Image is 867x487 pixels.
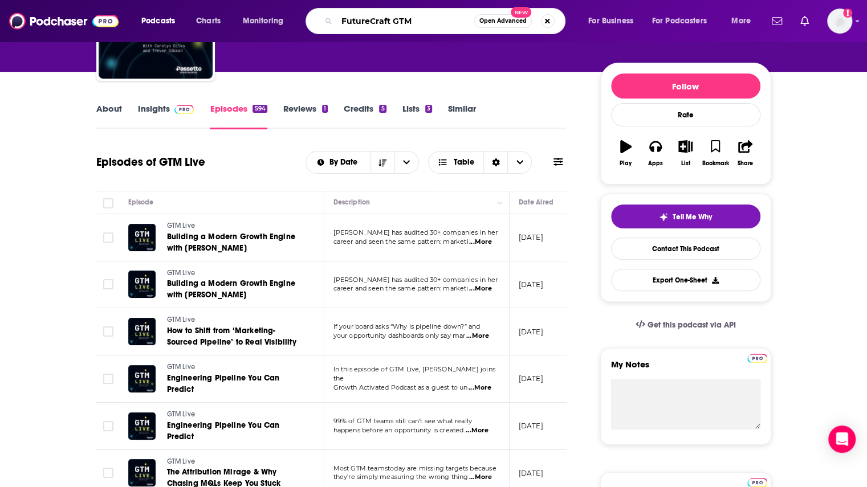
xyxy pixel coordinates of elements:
[167,420,280,441] span: Engineering Pipeline You Can Predict
[425,105,432,113] div: 3
[167,420,304,443] a: Engineering Pipeline You Can Predict
[138,103,194,129] a: InsightsPodchaser Pro
[167,268,304,279] a: GTM Live
[747,478,767,487] img: Podchaser Pro
[133,12,190,30] button: open menu
[103,232,113,243] span: Toggle select row
[141,13,175,29] span: Podcasts
[580,12,648,30] button: open menu
[167,373,280,394] span: Engineering Pipeline You Can Predict
[96,155,205,169] h1: Episodes of GTM Live
[167,325,304,348] a: How to Shift from ‘Marketing-Sourced Pipeline’ to Real Visibility
[611,204,760,228] button: tell me why sparkleTell Me Why
[747,352,767,363] a: Pro website
[333,464,496,472] span: Most GTM teamstoday are missing targets because
[167,315,304,325] a: GTM Live
[103,421,113,431] span: Toggle select row
[827,9,852,34] span: Logged in as cmand-s
[9,10,119,32] img: Podchaser - Follow, Share and Rate Podcasts
[128,195,154,209] div: Episode
[167,222,195,230] span: GTM Live
[344,103,386,129] a: Credits5
[827,9,852,34] img: User Profile
[103,279,113,289] span: Toggle select row
[379,105,386,113] div: 5
[210,103,267,129] a: Episodes594
[316,8,576,34] div: Search podcasts, credits, & more...
[493,196,507,210] button: Column Actions
[611,103,760,126] div: Rate
[519,232,543,242] p: [DATE]
[611,359,760,379] label: My Notes
[167,457,195,465] span: GTM Live
[483,152,507,173] div: Sort Direction
[371,152,394,173] button: Sort Direction
[731,13,751,29] span: More
[196,13,221,29] span: Charts
[329,158,361,166] span: By Date
[167,316,195,324] span: GTM Live
[167,221,304,231] a: GTM Live
[333,417,473,425] span: 99% of GTM teams still can’t see what really
[306,151,419,174] h2: Choose List sort
[333,473,469,481] span: they're simply measuring the wrong thing
[333,276,498,284] span: [PERSON_NAME] has audited 30+ companies in her
[645,12,723,30] button: open menu
[333,365,495,382] span: In this episode of GTM Live, [PERSON_NAME] joins the
[322,105,328,113] div: 1
[647,320,735,330] span: Get this podcast via API
[167,326,296,347] span: How to Shift from ‘Marketing-Sourced Pipeline’ to Real Visibility
[681,160,690,167] div: List
[747,354,767,363] img: Podchaser Pro
[611,238,760,260] a: Contact This Podcast
[652,13,707,29] span: For Podcasters
[670,133,700,174] button: List
[306,158,371,166] button: open menu
[702,160,728,167] div: Bookmark
[730,133,760,174] button: Share
[466,426,489,435] span: ...More
[723,12,765,30] button: open menu
[673,212,712,222] span: Tell Me Why
[701,133,730,174] button: Bookmark
[519,421,543,431] p: [DATE]
[333,284,469,292] span: career and seen the same pattern: marketi
[167,279,295,300] span: Building a Modern Growth Engine with [PERSON_NAME]
[235,12,298,30] button: open menu
[96,103,122,129] a: About
[333,426,465,434] span: happens before an opportunity is created.
[103,326,113,337] span: Toggle select row
[454,158,474,166] span: Table
[103,468,113,478] span: Toggle select row
[174,105,194,114] img: Podchaser Pro
[611,269,760,291] button: Export One-Sheet
[479,18,527,24] span: Open Advanced
[519,280,543,289] p: [DATE]
[253,105,267,113] div: 594
[103,374,113,384] span: Toggle select row
[333,332,466,339] span: your opportunity dashboards only say mar
[167,278,304,301] a: Building a Modern Growth Engine with [PERSON_NAME]
[167,410,304,420] a: GTM Live
[167,457,304,467] a: GTM Live
[167,362,304,373] a: GTM Live
[394,152,418,173] button: open menu
[738,160,753,167] div: Share
[469,383,491,392] span: ...More
[469,238,492,247] span: ...More
[469,473,492,482] span: ...More
[747,476,767,487] a: Pro website
[588,13,633,29] span: For Business
[167,231,304,254] a: Building a Modern Growth Engine with [PERSON_NAME]
[611,73,760,99] button: Follow
[767,11,787,31] a: Show notifications dropdown
[167,363,195,371] span: GTM Live
[402,103,432,129] a: Lists3
[474,14,532,28] button: Open AdvancedNew
[519,468,543,478] p: [DATE]
[519,327,543,337] p: [DATE]
[167,373,304,395] a: Engineering Pipeline You Can Predict
[648,160,663,167] div: Apps
[843,9,852,18] svg: Add a profile image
